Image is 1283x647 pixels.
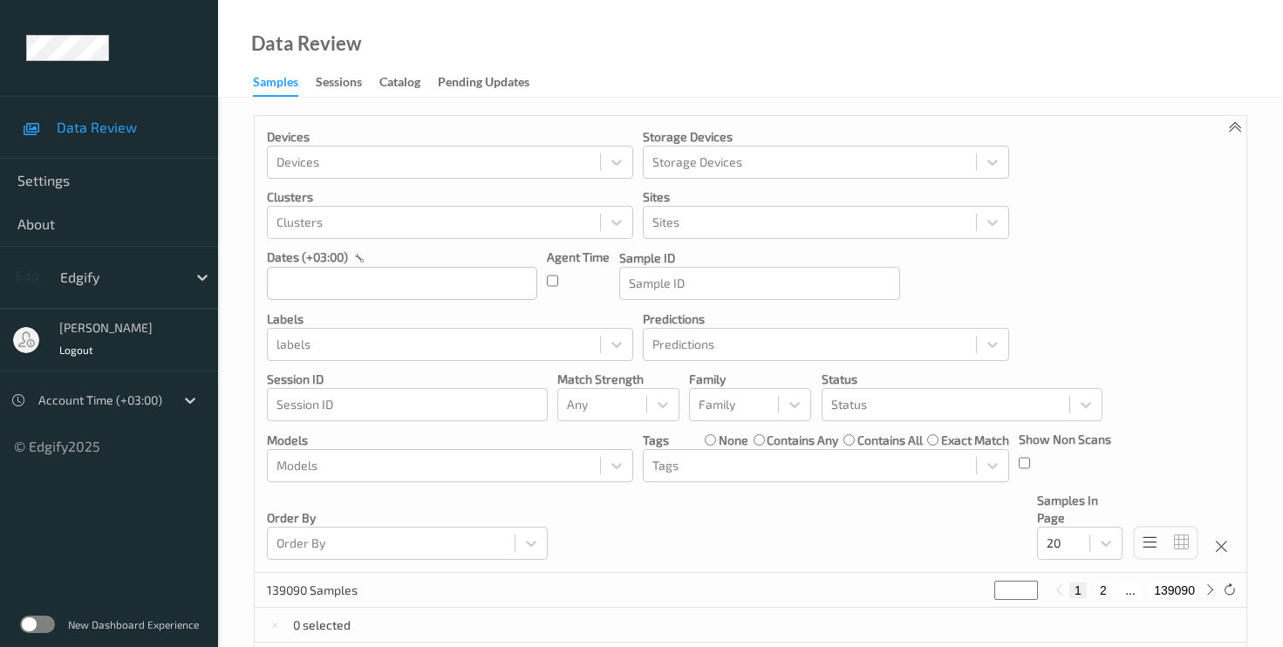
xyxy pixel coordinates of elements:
[267,371,548,388] p: Session ID
[941,432,1009,449] label: exact match
[267,188,633,206] p: Clusters
[1019,431,1111,448] p: Show Non Scans
[267,249,348,266] p: dates (+03:00)
[619,249,900,267] p: Sample ID
[379,71,438,95] a: Catalog
[267,128,633,146] p: Devices
[643,128,1009,146] p: Storage Devices
[1069,582,1087,598] button: 1
[557,371,679,388] p: Match Strength
[857,432,923,449] label: contains all
[379,73,420,95] div: Catalog
[547,249,610,266] p: Agent Time
[643,432,669,449] p: Tags
[253,71,316,97] a: Samples
[293,616,351,634] p: 0 selected
[438,73,529,95] div: Pending Updates
[267,432,633,449] p: Models
[767,432,838,449] label: contains any
[253,73,298,97] div: Samples
[822,371,1102,388] p: Status
[267,582,398,599] p: 139090 Samples
[438,71,547,95] a: Pending Updates
[1037,492,1123,527] p: Samples In Page
[267,310,633,328] p: labels
[267,509,548,527] p: Order By
[316,73,362,95] div: Sessions
[1120,582,1141,598] button: ...
[316,71,379,95] a: Sessions
[1149,582,1200,598] button: 139090
[251,35,361,52] div: Data Review
[689,371,811,388] p: Family
[719,432,748,449] label: none
[1095,582,1112,598] button: 2
[643,188,1009,206] p: Sites
[643,310,1009,328] p: Predictions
